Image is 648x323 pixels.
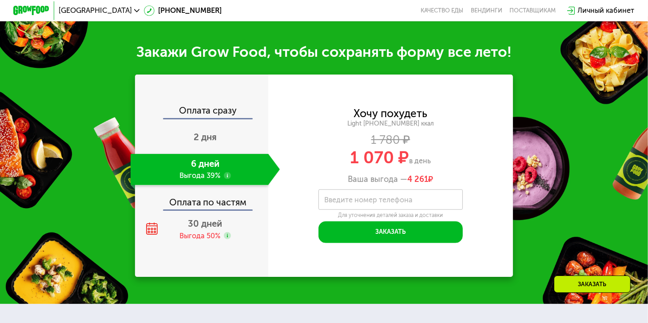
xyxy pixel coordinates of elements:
[136,189,268,210] div: Оплата по частям
[578,5,635,16] div: Личный кабинет
[318,221,462,243] button: Заказать
[59,7,132,14] span: [GEOGRAPHIC_DATA]
[324,197,413,202] label: Введите номер телефона
[554,276,631,293] div: Заказать
[318,212,462,219] div: Для уточнения деталей заказа и доставки
[409,157,431,165] span: в день
[194,132,217,142] span: 2 дня
[179,231,220,241] div: Выгода 50%
[268,174,513,184] div: Ваша выгода —
[407,174,433,184] span: ₽
[144,5,222,16] a: [PHONE_NUMBER]
[421,7,464,14] a: Качество еды
[509,7,556,14] div: поставщикам
[188,218,223,229] span: 30 дней
[350,147,409,168] span: 1 070 ₽
[268,135,513,145] div: 1 780 ₽
[354,109,427,118] div: Хочу похудеть
[407,174,428,184] span: 4 261
[136,106,268,118] div: Оплата сразу
[471,7,502,14] a: Вендинги
[268,120,513,128] div: Light [PHONE_NUMBER] ккал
